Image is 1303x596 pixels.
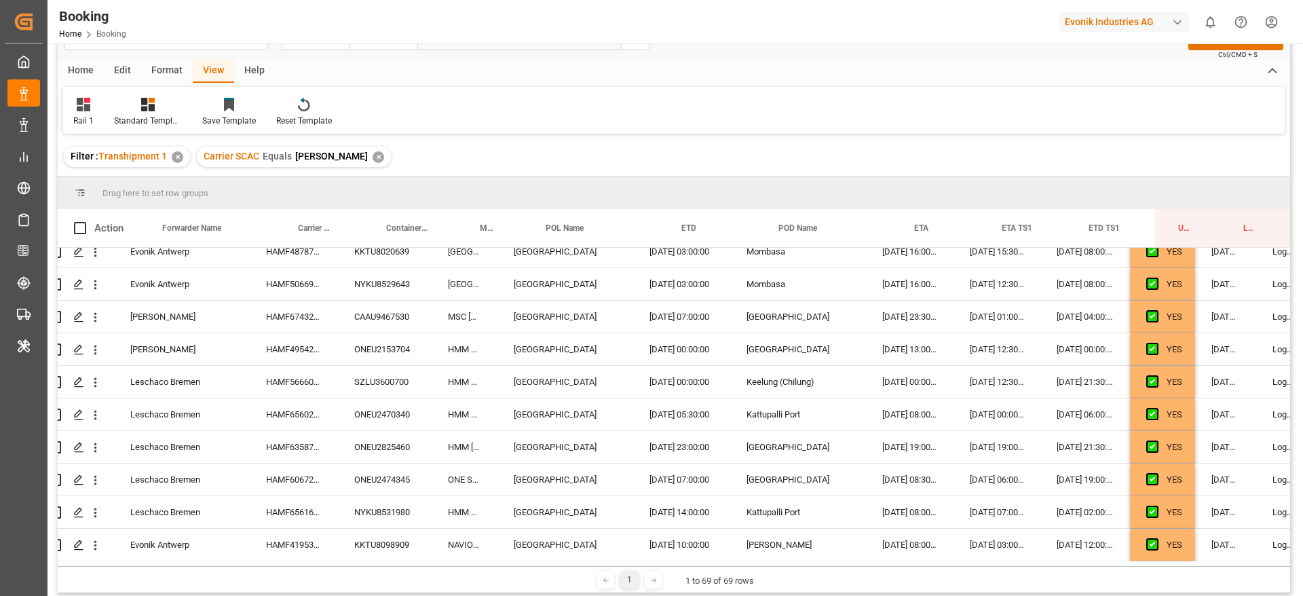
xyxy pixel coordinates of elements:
span: Equals [263,151,292,162]
div: YES [1167,236,1182,267]
span: POL Name [546,223,584,233]
div: YES [1167,529,1182,561]
div: YES [1167,367,1182,398]
a: Home [59,29,81,39]
div: ONEU2474345 [338,464,432,496]
div: ✕ [172,151,183,163]
span: Carrier SCAC [204,151,259,162]
div: Evonik Antwerp [114,529,250,561]
div: [GEOGRAPHIC_DATA] [432,236,497,267]
div: [DATE] 14:20:27 [1195,398,1256,430]
div: [GEOGRAPHIC_DATA] [497,366,633,398]
div: [DATE] 00:00:00 [866,366,953,398]
div: Standard Templates [114,115,182,127]
div: [GEOGRAPHIC_DATA] [497,529,633,561]
div: [DATE] 16:00:00 [866,268,953,300]
div: [DATE] 16:33:02 [1195,268,1256,300]
div: SZLU3600700 [338,366,432,398]
span: Drag here to set row groups [102,188,208,198]
div: HMM [GEOGRAPHIC_DATA] [432,431,497,463]
div: [DATE] 12:30:00 [953,268,1040,300]
div: Rail 1 [73,115,94,127]
div: [DATE] 08:00:00 [1040,236,1130,267]
div: Help [234,60,275,83]
div: HMM PRIDE [432,333,497,365]
div: HAMF63587300 [250,431,338,463]
div: ONEU2470340 [338,398,432,430]
div: [DATE] 15:30:00 [953,236,1040,267]
div: HAMF49542500 [250,333,338,365]
div: Save Template [202,115,256,127]
div: YES [1167,464,1182,496]
div: [DATE] 03:00:00 [953,529,1040,561]
div: YES [1167,432,1182,463]
div: YES [1167,269,1182,300]
div: [DATE] 12:30:00 [953,333,1040,365]
div: [DATE] 16:45:14 [1195,236,1256,267]
div: HMM PRIDE [432,366,497,398]
div: NYKU8531980 [338,496,432,528]
div: [DATE] 02:00:00 [1040,496,1130,528]
div: ✕ [373,151,384,163]
div: [GEOGRAPHIC_DATA] [497,464,633,496]
div: [DATE] 06:00:00 [1040,398,1130,430]
div: [GEOGRAPHIC_DATA] [497,301,633,333]
div: [DATE] 23:30:00 [866,301,953,333]
div: Keelung (Chilung) [730,366,866,398]
div: Kattupalli Port [730,398,866,430]
span: ETA [914,223,928,233]
div: [DATE] 19:00:00 [866,431,953,463]
div: [GEOGRAPHIC_DATA] [497,398,633,430]
div: [DATE] 21:30:00 [1040,431,1130,463]
div: [DATE] 05:30:00 [633,398,730,430]
div: Leschaco Bremen [114,496,250,528]
div: Mombasa [730,236,866,267]
div: [PERSON_NAME] [114,301,250,333]
div: [DATE] 13:47:47 [1195,431,1256,463]
div: HAMF41953300 [250,529,338,561]
span: Last Opened Date [1243,223,1253,233]
button: show 0 new notifications [1195,7,1226,37]
div: YES [1167,399,1182,430]
div: [DATE] 00:00:00 [633,366,730,398]
div: KKTU8020639 [338,236,432,267]
div: [DATE] 23:00:00 [633,431,730,463]
div: ONEU2153704 [338,333,432,365]
span: Ctrl/CMD + S [1218,50,1258,60]
div: Evonik Industries AG [1059,12,1190,32]
div: [DATE] 19:00:00 [1040,464,1130,496]
span: Transhipment 1 [98,151,167,162]
div: [DATE] 08:00:00 [1040,268,1130,300]
div: [DATE] 08:00:00 [866,398,953,430]
span: Main Vessel and Vessel Imo [480,223,494,233]
div: [PERSON_NAME] [114,333,250,365]
button: Evonik Industries AG [1059,9,1195,35]
div: [GEOGRAPHIC_DATA] [497,431,633,463]
div: [DATE] 03:00:00 [633,268,730,300]
div: Booking [59,6,126,26]
div: Leschaco Bremen [114,431,250,463]
span: Forwarder Name [162,223,221,233]
div: [DATE] 08:00:00 [866,529,953,561]
div: [GEOGRAPHIC_DATA] [730,431,866,463]
div: 1 to 69 of 69 rows [685,574,754,588]
div: [DATE] 16:20:47 [1195,301,1256,333]
div: HAMF56660400 [250,366,338,398]
div: [GEOGRAPHIC_DATA] [497,268,633,300]
div: Format [141,60,193,83]
div: Mombasa [730,268,866,300]
div: HAMF60672900 [250,464,338,496]
div: [DATE] 07:00:00 [633,301,730,333]
div: [DATE] 01:00:00 [953,301,1040,333]
div: [DATE] 03:00:00 [633,236,730,267]
span: Carrier Booking No. [298,223,335,233]
div: Reset Template [276,115,332,127]
div: Leschaco Bremen [114,398,250,430]
div: [GEOGRAPHIC_DATA] [432,268,497,300]
span: Filter : [71,151,98,162]
button: Help Center [1226,7,1256,37]
div: Leschaco Bremen [114,366,250,398]
div: Evonik Antwerp [114,268,250,300]
span: Update Last Opened By [1178,223,1192,233]
div: [DATE] 07:00:00 [953,496,1040,528]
